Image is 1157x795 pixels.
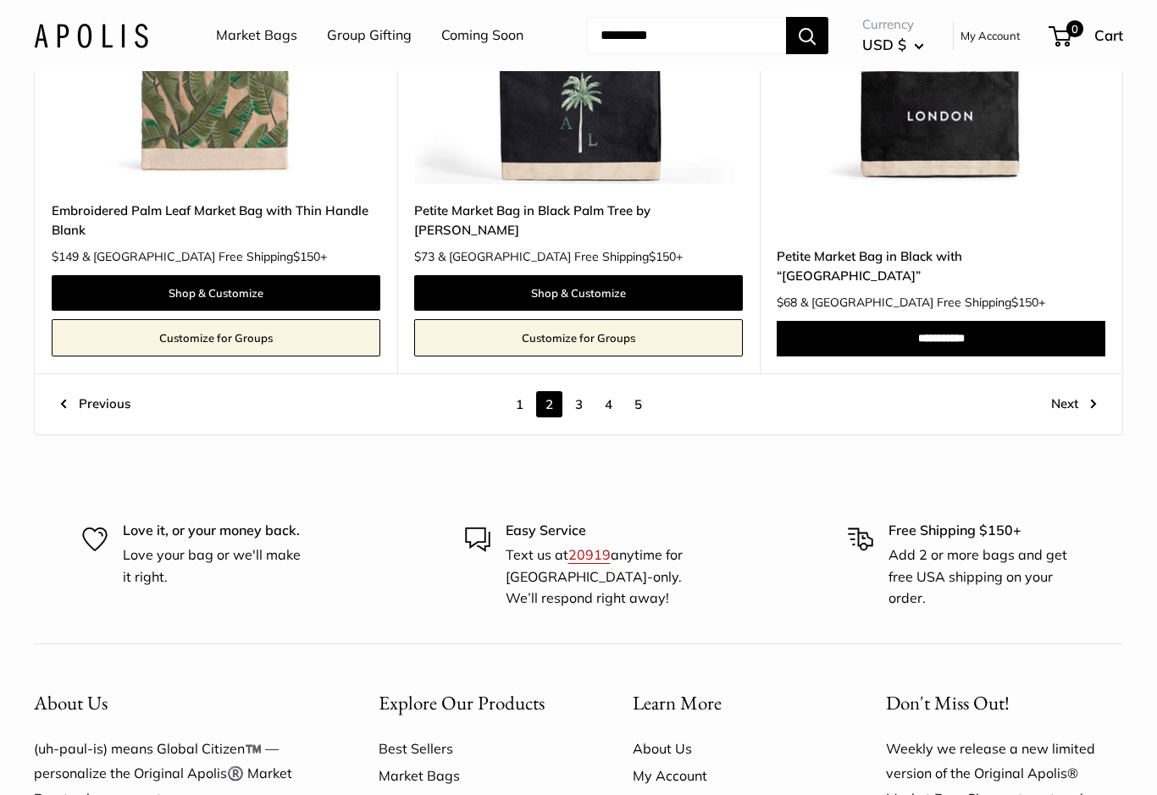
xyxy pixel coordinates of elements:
[414,249,435,264] span: $73
[414,201,743,240] a: Petite Market Bag in Black Palm Tree by [PERSON_NAME]
[536,391,562,417] span: 2
[1051,391,1097,417] a: Next
[52,249,79,264] span: $149
[507,391,533,417] a: 1
[633,735,828,762] a: About Us
[379,690,545,715] span: Explore Our Products
[1094,26,1123,44] span: Cart
[566,391,592,417] a: 3
[587,17,786,54] input: Search...
[123,544,310,588] p: Love your bag or we'll make it right.
[625,391,651,417] a: 5
[441,23,523,48] a: Coming Soon
[649,249,676,264] span: $150
[379,687,573,720] button: Explore Our Products
[633,690,722,715] span: Learn More
[34,687,319,720] button: About Us
[862,36,906,53] span: USD $
[568,546,611,563] a: 20919
[886,687,1123,720] p: Don't Miss Out!
[1011,295,1038,310] span: $150
[52,275,380,311] a: Shop & Customize
[889,544,1076,610] p: Add 2 or more bags and get free USA shipping on your order.
[633,762,828,789] a: My Account
[506,520,693,542] p: Easy Service
[862,31,924,58] button: USD $
[379,735,573,762] a: Best Sellers
[438,251,683,262] span: & [GEOGRAPHIC_DATA] Free Shipping +
[52,319,380,356] a: Customize for Groups
[506,544,693,610] p: Text us at anytime for [GEOGRAPHIC_DATA]-only. We’ll respond right away!
[1066,20,1083,37] span: 0
[414,275,743,311] a: Shop & Customize
[960,25,1021,46] a: My Account
[34,690,108,715] span: About Us
[123,520,310,542] p: Love it, or your money back.
[862,13,924,36] span: Currency
[379,762,573,789] a: Market Bags
[777,246,1105,286] a: Petite Market Bag in Black with “[GEOGRAPHIC_DATA]”
[595,391,622,417] a: 4
[14,731,181,781] iframe: Sign Up via Text for Offers
[414,319,743,356] a: Customize for Groups
[52,201,380,240] a: Embroidered Palm Leaf Market Bag with Thin Handle Blank
[1050,22,1123,49] a: 0 Cart
[786,17,828,54] button: Search
[327,23,412,48] a: Group Gifting
[777,295,797,310] span: $68
[800,296,1045,308] span: & [GEOGRAPHIC_DATA] Free Shipping +
[60,391,130,417] a: Previous
[889,520,1076,542] p: Free Shipping $150+
[633,687,828,720] button: Learn More
[216,23,297,48] a: Market Bags
[34,23,148,47] img: Apolis
[82,251,327,262] span: & [GEOGRAPHIC_DATA] Free Shipping +
[293,249,320,264] span: $150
